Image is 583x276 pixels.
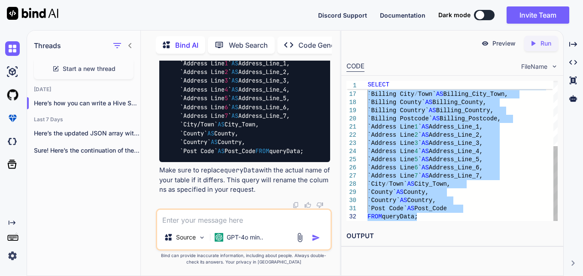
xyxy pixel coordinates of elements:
[551,63,558,70] img: chevron down
[422,132,429,138] span: AS
[407,181,415,187] span: AS
[34,40,61,51] h1: Threads
[225,86,228,93] span: 4
[5,88,20,102] img: githubLight
[346,90,356,98] div: 17
[481,40,489,47] img: preview
[418,140,422,147] span: `
[429,123,483,130] span: Address_Line_1,
[318,12,367,19] span: Discord Support
[346,82,356,90] span: 1
[229,40,268,50] p: Web Search
[225,112,228,120] span: 7
[225,68,228,76] span: 2
[415,132,418,138] span: 2
[231,77,238,85] span: AS
[415,123,418,130] span: 1
[255,147,269,155] span: FROM
[440,115,501,122] span: Billing_Postcode,
[451,83,458,89] span: AS
[346,180,356,188] div: 28
[367,197,400,204] span: `Country`
[380,12,425,19] span: Documentation
[346,139,356,147] div: 23
[429,148,483,155] span: Address_Line_4,
[346,147,356,156] div: 24
[346,98,356,107] div: 18
[225,77,228,85] span: 3
[63,64,115,73] span: Start a new thread
[407,197,436,204] span: Country,
[346,213,356,221] div: 32
[422,156,429,163] span: AS
[418,132,422,138] span: `
[312,233,320,242] img: icon
[231,68,238,76] span: AS
[225,59,228,67] span: 1
[415,91,418,98] span: /
[367,107,429,114] span: `Billing Country`
[443,91,508,98] span: Billing_City_Town,
[429,132,483,138] span: Address_Line_2,
[225,95,228,102] span: 5
[346,164,356,172] div: 26
[341,226,563,246] h2: OUTPUT
[433,115,440,122] span: AS
[400,197,407,204] span: AS
[367,83,450,89] span: `Billing Address Line3`
[197,121,200,129] span: /
[346,107,356,115] div: 19
[415,205,447,212] span: Post_Code
[429,156,483,163] span: Address_Line_5,
[418,148,422,155] span: `
[346,205,356,213] div: 31
[34,129,140,138] p: Here’s the updated JSON array with the...
[438,11,471,19] span: Dark mode
[367,140,414,147] span: `Address Line
[404,189,429,196] span: County,
[346,196,356,205] div: 30
[415,140,418,147] span: 3
[380,11,425,20] button: Documentation
[389,181,407,187] span: Town`
[304,202,311,209] img: like
[207,129,214,137] span: AS
[429,140,483,147] span: Address_Line_3,
[367,172,414,179] span: `Address Line
[346,172,356,180] div: 27
[429,107,436,114] span: AS
[429,172,483,179] span: Address_Line_7,
[176,233,196,242] p: Source
[318,11,367,20] button: Discord Support
[224,166,259,175] code: queryData
[367,132,414,138] span: `Address Line
[433,99,487,106] span: Billing_County,
[422,140,429,147] span: AS
[5,64,20,79] img: ai-studio
[422,164,429,171] span: AS
[346,61,364,72] div: CODE
[418,172,422,179] span: `
[27,86,140,93] h2: [DATE]
[211,138,218,146] span: AS
[367,91,414,98] span: `Billing City
[367,156,414,163] span: `Address Line
[346,131,356,139] div: 22
[316,202,323,209] img: dislike
[5,248,20,263] img: settings
[507,6,569,24] button: Invite Team
[346,188,356,196] div: 29
[156,252,332,265] p: Bind can provide inaccurate information, including about people. Always double-check its answers....
[521,62,547,71] span: FileName
[418,123,422,130] span: `
[418,164,422,171] span: `
[407,205,415,212] span: AS
[458,83,537,89] span: Billing_Address_Line3,
[159,166,331,195] p: Make sure to replace with the actual name of your table if it differs. This query will rename the...
[415,164,418,171] span: 6
[346,115,356,123] div: 20
[367,123,414,130] span: `Address Line
[367,205,407,212] span: `Post Code`
[540,39,551,48] p: Run
[298,40,350,50] p: Code Generator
